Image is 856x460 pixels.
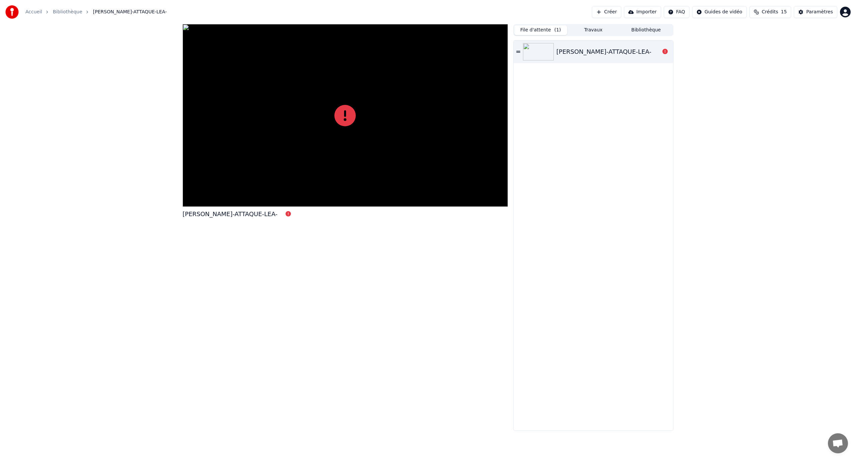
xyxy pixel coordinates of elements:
button: FAQ [664,6,689,18]
button: Crédits15 [749,6,791,18]
div: [PERSON_NAME]-ATTAQUE-LEA- [183,209,278,219]
button: File d'attente [514,25,567,35]
button: Paramètres [794,6,837,18]
button: Travaux [567,25,620,35]
span: [PERSON_NAME]-ATTAQUE-LEA- [93,9,167,15]
div: Paramètres [806,9,833,15]
img: youka [5,5,19,19]
span: ( 1 ) [554,27,561,33]
span: 15 [781,9,787,15]
button: Créer [592,6,621,18]
div: [PERSON_NAME]-ATTAQUE-LEA- [556,47,651,56]
button: Bibliothèque [620,25,672,35]
nav: breadcrumb [25,9,167,15]
a: Bibliothèque [53,9,82,15]
button: Importer [624,6,661,18]
button: Guides de vidéo [692,6,747,18]
a: Accueil [25,9,42,15]
span: Crédits [762,9,778,15]
div: Ouvrir le chat [828,433,848,453]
